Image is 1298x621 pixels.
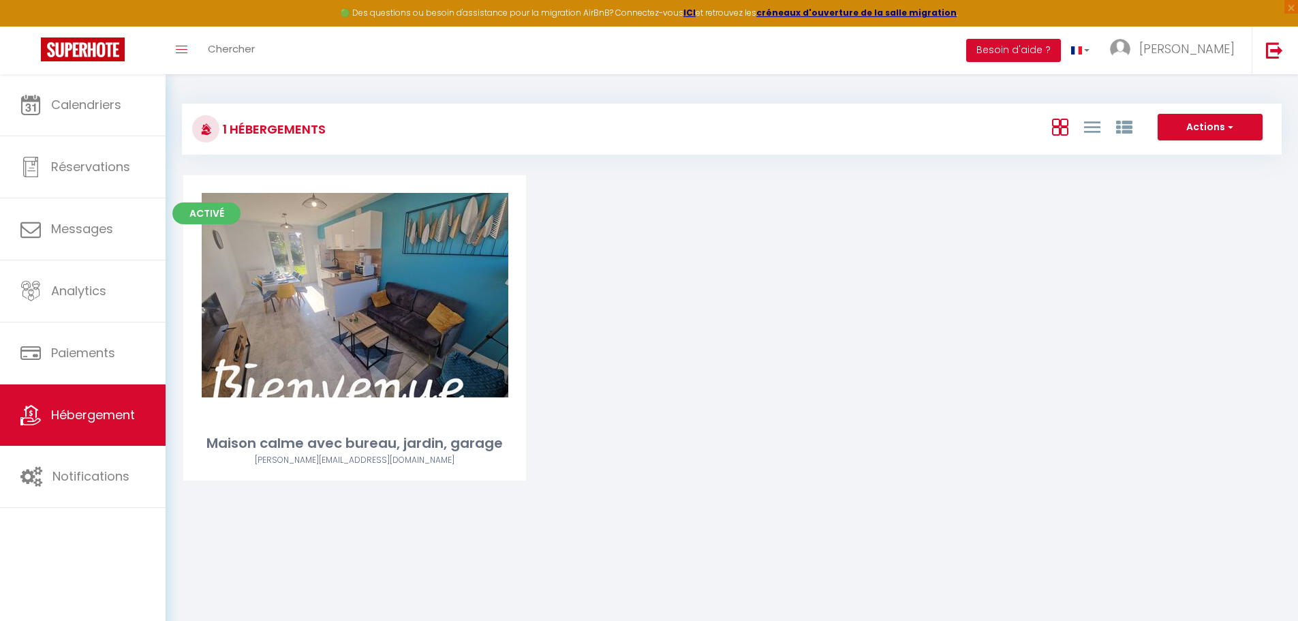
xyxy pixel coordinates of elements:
[756,7,957,18] a: créneaux d'ouverture de la salle migration
[1139,40,1235,57] span: [PERSON_NAME]
[51,282,106,299] span: Analytics
[51,406,135,423] span: Hébergement
[683,7,696,18] a: ICI
[219,114,326,145] h3: 1 Hébergements
[183,454,526,467] div: Airbnb
[198,27,265,74] a: Chercher
[51,344,115,361] span: Paiements
[11,5,52,46] button: Ouvrir le widget de chat LiveChat
[1240,560,1288,611] iframe: Chat
[1110,39,1130,59] img: ...
[51,158,130,175] span: Réservations
[1158,114,1263,141] button: Actions
[172,202,241,224] span: Activé
[1116,115,1132,138] a: Vue par Groupe
[1100,27,1252,74] a: ... [PERSON_NAME]
[183,433,526,454] div: Maison calme avec bureau, jardin, garage
[1052,115,1068,138] a: Vue en Box
[208,42,255,56] span: Chercher
[51,96,121,113] span: Calendriers
[52,468,129,485] span: Notifications
[51,220,113,237] span: Messages
[1084,115,1100,138] a: Vue en Liste
[41,37,125,61] img: Super Booking
[1266,42,1283,59] img: logout
[966,39,1061,62] button: Besoin d'aide ?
